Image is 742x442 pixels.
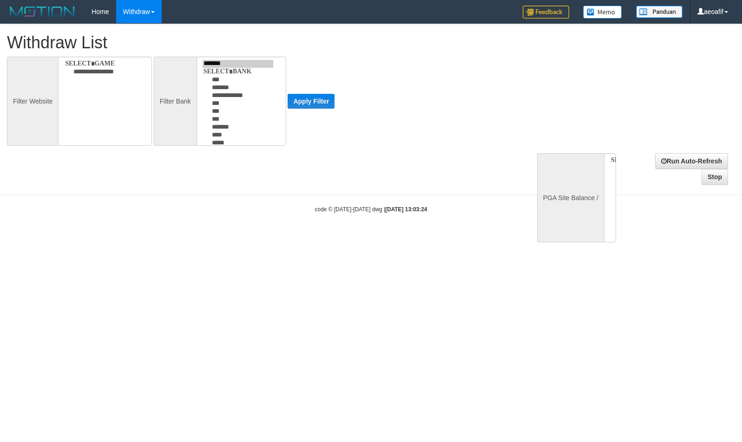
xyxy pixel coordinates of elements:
button: Apply Filter [288,94,335,109]
a: Run Auto-Refresh [655,153,728,169]
img: Feedback.jpg [523,6,569,19]
h1: Withdraw List [7,33,486,52]
strong: [DATE] 13:03:24 [385,206,427,213]
small: code © [DATE]-[DATE] dwg | [315,206,427,213]
div: PGA Site Balance / [537,153,604,242]
img: panduan.png [636,6,683,18]
a: Stop [702,169,728,185]
div: Filter Website [7,57,58,146]
img: Button%20Memo.svg [583,6,622,19]
div: Filter Bank [154,57,197,146]
img: MOTION_logo.png [7,5,78,19]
